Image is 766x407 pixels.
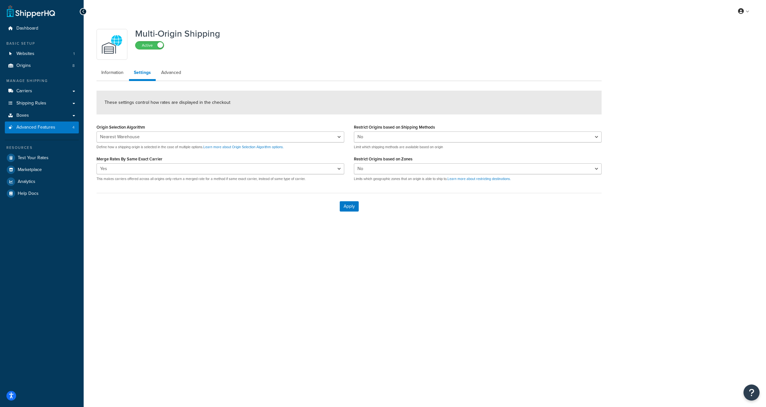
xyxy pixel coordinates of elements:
span: Carriers [16,88,32,94]
p: Limits which geographic zones that an origin is able to ship to. [354,176,602,181]
img: WatD5o0RtDAAAAAElFTkSuQmCC [101,33,123,56]
label: Restrict Origins based on Shipping Methods [354,125,435,130]
span: 4 [72,125,75,130]
li: Advanced Features [5,122,79,133]
a: Settings [129,66,156,81]
p: Limit which shipping methods are available based on origin [354,145,602,149]
a: Carriers [5,85,79,97]
button: Apply [340,201,359,212]
span: Dashboard [16,26,38,31]
a: Learn more about Origin Selection Algorithm options. [203,144,284,149]
a: Analytics [5,176,79,187]
label: Merge Rates By Same Exact Carrier [97,157,162,161]
button: Open Resource Center [743,384,760,401]
a: Test Your Rates [5,152,79,164]
span: Help Docs [18,191,39,196]
label: Restrict Origins based on Zones [354,157,412,161]
a: Help Docs [5,188,79,199]
span: Origins [16,63,31,68]
span: 8 [72,63,75,68]
span: Marketplace [18,167,42,173]
p: This makes carriers offered across all origins only return a merged rate for a method if same exa... [97,176,344,181]
h1: Multi-Origin Shipping [135,29,220,39]
span: Analytics [18,179,35,185]
span: Shipping Rules [16,101,46,106]
a: Shipping Rules [5,97,79,109]
li: Origins [5,60,79,72]
span: Test Your Rates [18,155,49,161]
label: Origin Selection Algorithm [97,125,145,130]
li: Websites [5,48,79,60]
a: Advanced [156,66,186,79]
a: Information [97,66,128,79]
a: Websites1 [5,48,79,60]
span: These settings control how rates are displayed in the checkout [105,99,230,106]
span: Boxes [16,113,29,118]
a: Learn more about restricting destinations. [448,176,511,181]
label: Active [135,41,164,49]
a: Origins8 [5,60,79,72]
a: Marketplace [5,164,79,176]
p: Define how a shipping origin is selected in the case of multiple options. [97,145,344,149]
a: Advanced Features4 [5,122,79,133]
a: Dashboard [5,23,79,34]
span: Advanced Features [16,125,55,130]
div: Basic Setup [5,41,79,46]
span: 1 [73,51,75,57]
span: Websites [16,51,34,57]
div: Manage Shipping [5,78,79,84]
a: Boxes [5,110,79,122]
div: Resources [5,145,79,150]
